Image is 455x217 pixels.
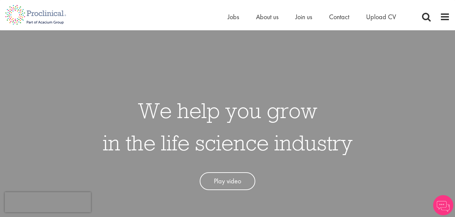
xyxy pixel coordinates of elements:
[295,12,312,21] a: Join us
[103,94,353,159] h1: We help you grow in the life science industry
[228,12,239,21] a: Jobs
[433,195,453,215] img: Chatbot
[366,12,396,21] a: Upload CV
[329,12,349,21] a: Contact
[256,12,279,21] a: About us
[200,172,255,190] a: Play video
